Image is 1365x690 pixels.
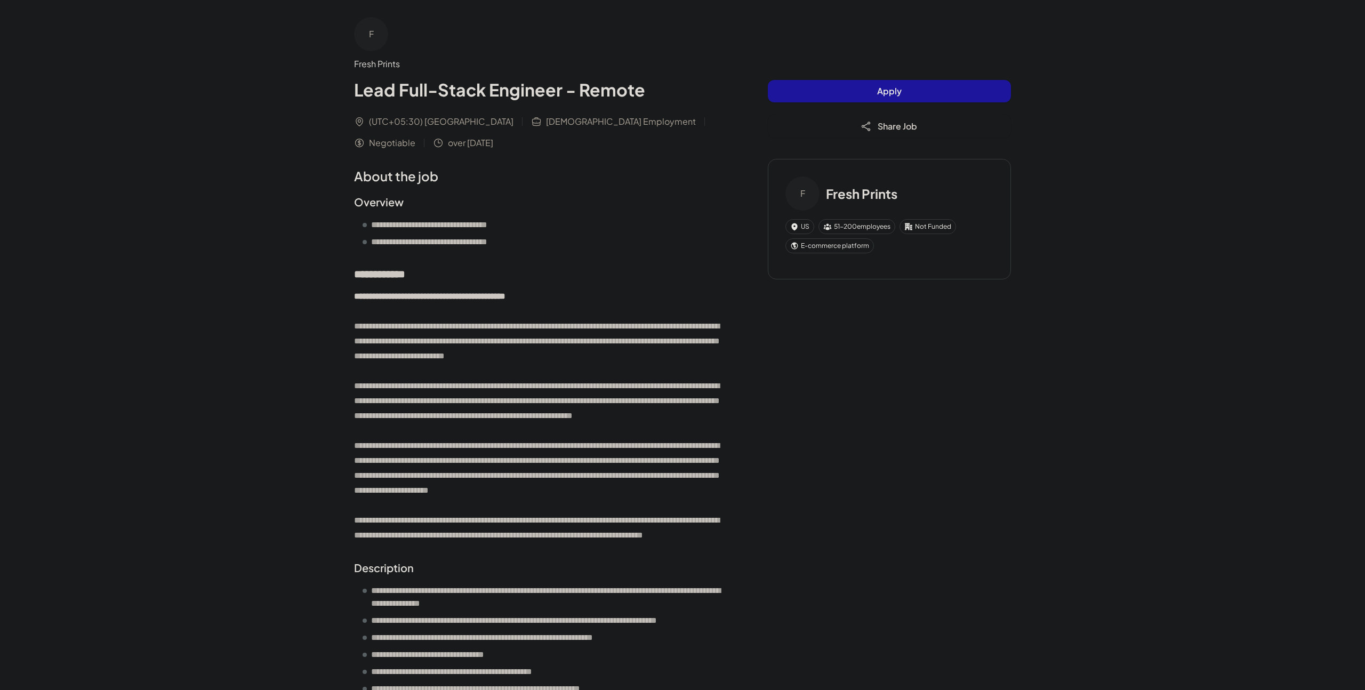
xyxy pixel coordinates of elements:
div: F [354,17,388,51]
button: Apply [768,80,1011,102]
h3: Fresh Prints [826,184,897,203]
span: (UTC+05:30) [GEOGRAPHIC_DATA] [369,115,513,128]
div: US [785,219,814,234]
button: Share Job [768,115,1011,138]
div: E-commerce platform [785,238,874,253]
div: Fresh Prints [354,58,725,70]
span: Negotiable [369,137,415,149]
h2: Description [354,560,725,576]
span: Share Job [878,121,917,132]
span: [DEMOGRAPHIC_DATA] Employment [546,115,696,128]
span: Apply [877,85,902,97]
div: Not Funded [900,219,956,234]
h2: Overview [354,194,725,210]
h1: About the job [354,166,725,186]
span: over [DATE] [448,137,493,149]
h1: Lead Full-Stack Engineer - Remote [354,77,725,102]
div: 51-200 employees [818,219,895,234]
div: F [785,176,820,211]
